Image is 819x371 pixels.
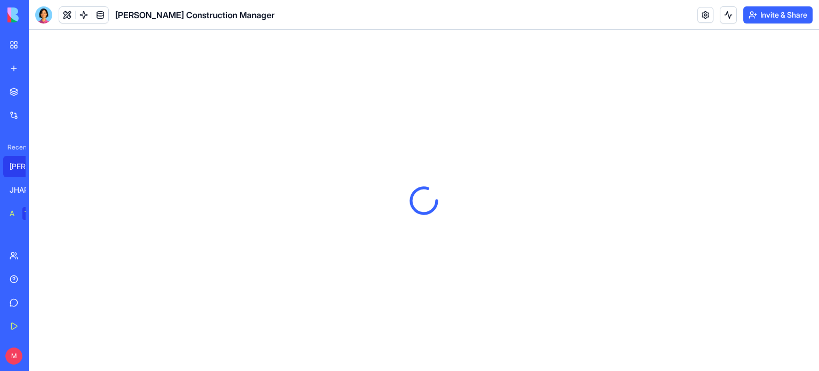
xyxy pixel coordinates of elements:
[3,203,46,224] a: AI Logo GeneratorTRY
[22,207,39,220] div: TRY
[7,7,74,22] img: logo
[743,6,813,23] button: Invite & Share
[3,156,46,177] a: [PERSON_NAME] Construction Manager
[10,161,39,172] div: [PERSON_NAME] Construction Manager
[10,208,15,219] div: AI Logo Generator
[3,179,46,201] a: JHAR Adoption Manager
[10,185,39,195] div: JHAR Adoption Manager
[5,348,22,365] span: M
[3,143,26,152] span: Recent
[115,9,275,21] span: [PERSON_NAME] Construction Manager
